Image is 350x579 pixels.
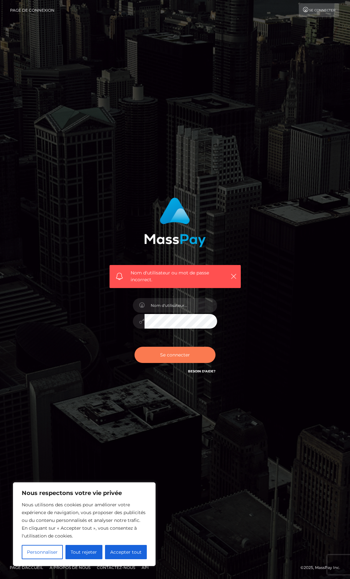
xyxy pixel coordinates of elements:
a: Page de connexion [10,3,54,17]
a: Besoin d'aide? [188,369,216,373]
font: API [142,565,149,570]
font: Nom d'utilisateur ou mot de passe incorrect. [131,270,209,283]
a: Contactez-nous [94,562,138,573]
font: Nous utilisons des cookies pour améliorer votre expérience de navigation, vous proposer des publi... [22,502,146,539]
font: Contactez-nous [97,565,135,570]
a: Se connecter [299,3,339,17]
button: Se connecter [134,347,216,363]
font: 2025, MassPay Inc. [304,565,340,570]
font: À propos de nous [50,565,90,570]
a: À propos de nous [47,562,93,573]
font: Se connecter [160,352,190,358]
font: Page de connexion [10,8,54,13]
font: Personnaliser [27,549,58,555]
input: Nom d'utilisateur... [145,298,217,313]
font: Nous respectons votre vie privée [22,489,122,497]
a: API [139,562,151,573]
img: Connexion MassPay [144,198,206,247]
font: Tout rejeter [71,549,97,555]
font: Accepter tout [110,549,142,555]
font: © [300,565,304,570]
a: Page d'accueil [7,562,46,573]
div: Nous respectons votre vie privée [13,482,156,566]
button: Personnaliser [22,545,63,559]
font: Se connecter [309,8,335,12]
button: Accepter tout [105,545,147,559]
button: Tout rejeter [65,545,102,559]
font: Page d'accueil [10,565,43,570]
